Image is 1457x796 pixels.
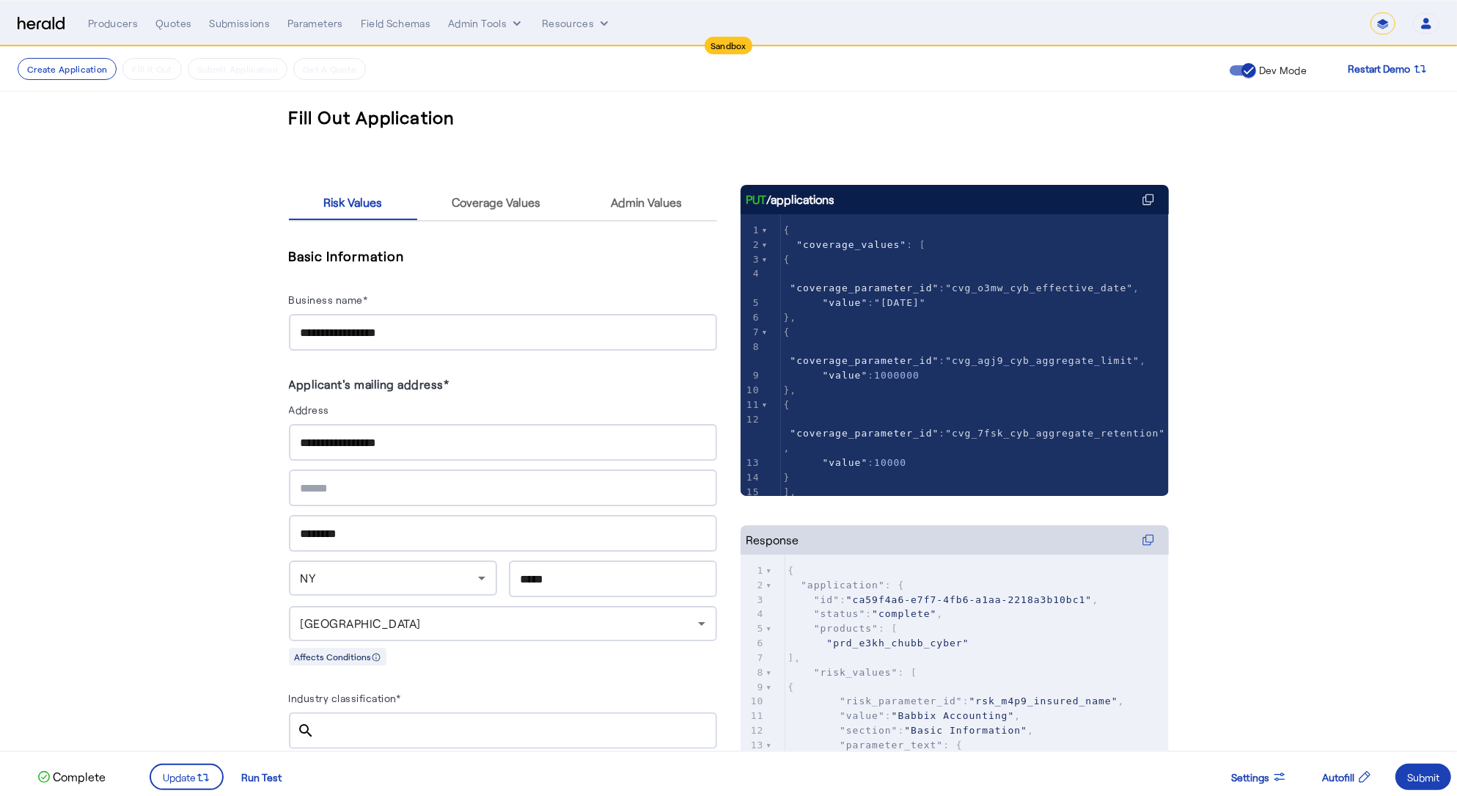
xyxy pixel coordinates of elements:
[874,297,926,308] span: "[DATE]"
[741,578,766,593] div: 2
[741,296,762,310] div: 5
[88,16,138,31] div: Producers
[784,268,1140,293] span: : ,
[18,58,117,80] button: Create Application
[796,239,906,250] span: "coverage_values"
[122,58,181,80] button: Fill it Out
[323,197,382,208] span: Risk Values
[741,238,762,252] div: 2
[741,723,766,738] div: 12
[846,594,1092,605] span: "ca59f4a6-e7f7-4fb6-a1aa-2218a3b10bc1"
[18,17,65,31] img: Herald Logo
[741,694,766,709] div: 10
[788,740,963,751] span: : {
[788,667,918,678] span: : [
[784,486,797,497] span: ],
[741,651,766,665] div: 7
[361,16,431,31] div: Field Schemas
[301,571,316,585] span: NY
[784,312,797,323] span: },
[788,695,1125,706] span: : ,
[741,470,762,485] div: 14
[945,428,1165,439] span: "cvg_7fsk_cyb_aggregate_retention"
[814,608,866,619] span: "status"
[741,665,766,680] div: 8
[746,531,799,549] div: Response
[741,456,762,470] div: 13
[872,608,936,619] span: "complete"
[301,616,422,630] span: [GEOGRAPHIC_DATA]
[741,340,762,354] div: 8
[741,412,762,427] div: 12
[741,368,762,383] div: 9
[784,341,1146,367] span: : ,
[784,457,907,468] span: :
[705,37,752,54] div: Sandbox
[840,740,943,751] span: "parameter_text"
[611,197,682,208] span: Admin Values
[784,472,790,483] span: }
[741,383,762,398] div: 10
[814,594,840,605] span: "id"
[289,377,449,391] label: Applicant's mailing address*
[784,239,926,250] span: : [
[741,636,766,651] div: 6
[741,252,762,267] div: 3
[784,399,790,410] span: {
[287,16,343,31] div: Parameters
[840,710,885,721] span: "value"
[452,197,540,208] span: Coverage Values
[904,725,1027,736] span: "Basic Information"
[448,16,524,31] button: internal dropdown menu
[784,384,797,395] span: },
[746,191,767,208] span: PUT
[822,370,867,381] span: "value"
[1407,770,1439,785] div: Submit
[741,738,766,753] div: 13
[1256,63,1307,78] label: Dev Mode
[741,563,766,578] div: 1
[289,404,330,416] label: Address
[826,638,969,649] span: "prd_e3kh_chubb_cyber"
[945,355,1139,366] span: "cvg_agj9_cyb_aggregate_limit"
[945,282,1133,293] span: "cvg_o3mw_cyb_effective_date"
[788,652,801,663] span: ],
[1219,764,1299,790] button: Settings
[1231,770,1269,785] span: Settings
[741,223,762,238] div: 1
[188,58,287,80] button: Submit Application
[163,770,196,785] span: Update
[293,58,366,80] button: Get A Quote
[1348,60,1410,78] span: Restart Demo
[1336,56,1439,82] button: Restart Demo
[874,370,920,381] span: 1000000
[289,722,324,740] mat-icon: search
[741,593,766,607] div: 3
[1310,764,1384,790] button: Autofill
[241,770,282,785] div: Run Test
[814,623,878,634] span: "products"
[741,621,766,636] div: 5
[289,648,386,665] div: Affects Conditions
[741,680,766,695] div: 9
[840,695,963,706] span: "risk_parameter_id"
[784,297,926,308] span: :
[289,106,455,129] h3: Fill Out Application
[892,710,1015,721] span: "Babbix Accounting"
[874,457,906,468] span: 10000
[746,191,835,208] div: /applications
[784,254,790,265] span: {
[788,580,905,591] span: : {
[788,623,898,634] span: : [
[822,457,867,468] span: "value"
[788,565,795,576] span: {
[840,725,898,736] span: "section"
[801,580,885,591] span: "application"
[790,282,939,293] span: "coverage_parameter_id"
[788,725,1035,736] span: : ,
[788,682,795,693] span: {
[1395,764,1451,790] button: Submit
[814,667,898,678] span: "risk_values"
[542,16,612,31] button: Resources dropdown menu
[289,245,717,267] h5: Basic Information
